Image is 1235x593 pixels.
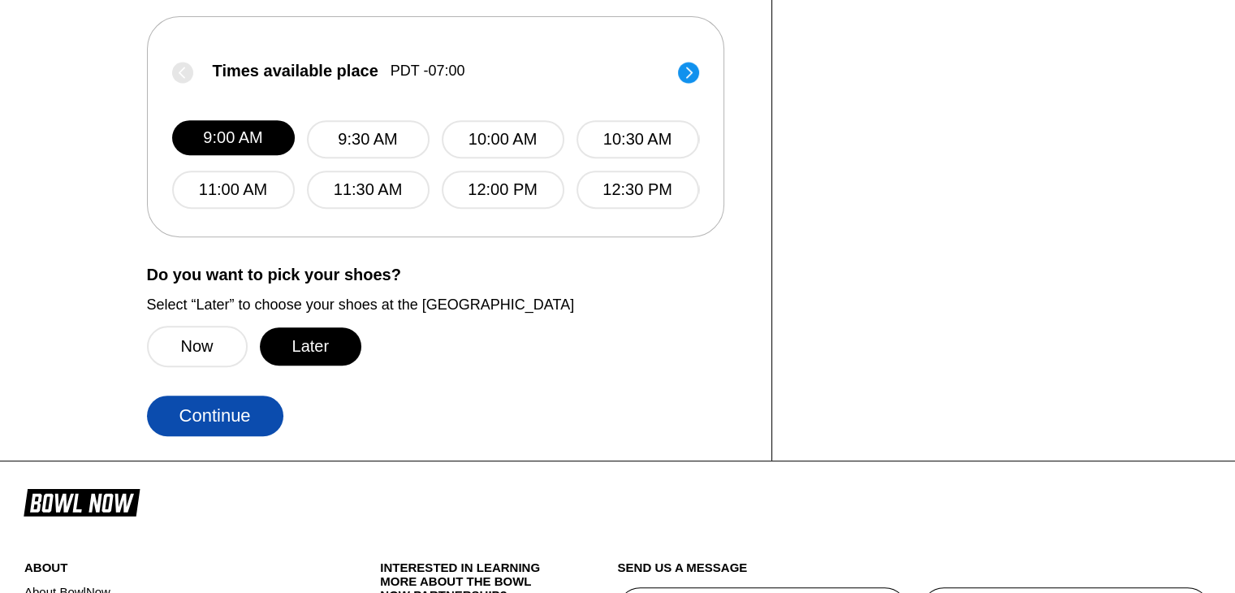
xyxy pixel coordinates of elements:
button: 10:00 AM [442,120,564,158]
button: 12:00 PM [442,171,564,209]
div: about [24,561,321,582]
label: Select “Later” to choose your shoes at the [GEOGRAPHIC_DATA] [147,296,747,314]
button: 11:00 AM [172,171,295,209]
button: 9:30 AM [307,120,430,158]
span: Times available place [213,62,378,80]
button: Now [147,326,248,367]
button: 10:30 AM [576,120,699,158]
div: send us a message [617,561,1211,587]
span: PDT -07:00 [391,62,465,80]
button: Later [260,327,362,366]
button: 11:30 AM [307,171,430,209]
label: Do you want to pick your shoes? [147,266,747,284]
button: Continue [147,396,283,436]
button: 12:30 PM [576,171,699,209]
button: 9:00 AM [172,120,295,155]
